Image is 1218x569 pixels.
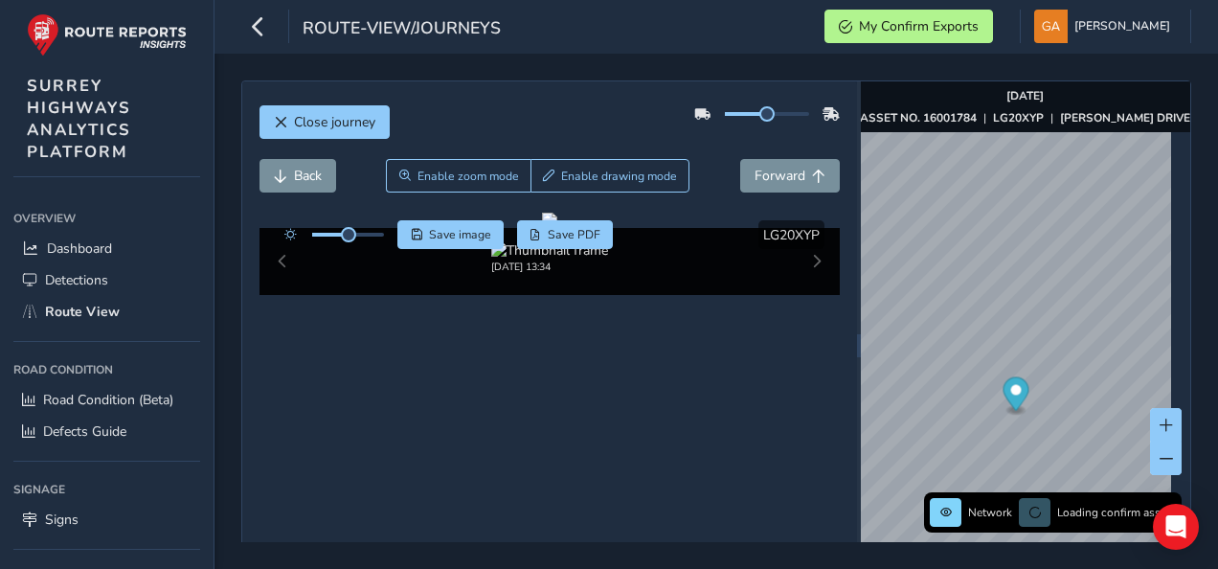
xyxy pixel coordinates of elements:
a: Route View [13,296,200,328]
span: My Confirm Exports [859,17,979,35]
button: Forward [740,159,840,193]
strong: [DATE] [1006,88,1044,103]
img: rr logo [27,13,187,57]
div: [DATE] 13:34 [491,260,608,274]
span: Defects Guide [43,422,126,441]
span: Loading confirm assets [1057,505,1176,520]
span: Enable drawing mode [561,169,677,184]
button: Save [397,220,504,249]
img: Thumbnail frame [491,241,608,260]
span: Signs [45,511,79,529]
span: Road Condition (Beta) [43,391,173,409]
button: Close journey [259,105,390,139]
strong: LG20XYP [993,110,1044,125]
button: Draw [530,159,690,193]
div: Open Intercom Messenger [1153,504,1199,550]
span: Dashboard [47,239,112,258]
strong: ASSET NO. 16001784 [860,110,977,125]
a: Detections [13,264,200,296]
span: SURREY HIGHWAYS ANALYTICS PLATFORM [27,75,131,163]
span: Detections [45,271,108,289]
span: [PERSON_NAME] [1074,10,1170,43]
strong: [PERSON_NAME] DRIVE [1060,110,1190,125]
span: Back [294,167,322,185]
div: Map marker [1003,377,1028,417]
span: Save image [429,227,491,242]
div: Road Condition [13,355,200,384]
span: Network [968,505,1012,520]
a: Signs [13,504,200,535]
span: LG20XYP [763,226,820,244]
button: Zoom [386,159,530,193]
span: route-view/journeys [303,16,501,43]
span: Route View [45,303,120,321]
button: Back [259,159,336,193]
button: [PERSON_NAME] [1034,10,1177,43]
img: diamond-layout [1034,10,1068,43]
div: Overview [13,204,200,233]
span: Enable zoom mode [417,169,519,184]
span: Save PDF [548,227,600,242]
span: Close journey [294,113,375,131]
div: Signage [13,475,200,504]
div: | | [860,110,1190,125]
a: Dashboard [13,233,200,264]
button: My Confirm Exports [824,10,993,43]
span: Forward [755,167,805,185]
button: PDF [517,220,614,249]
a: Road Condition (Beta) [13,384,200,416]
a: Defects Guide [13,416,200,447]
